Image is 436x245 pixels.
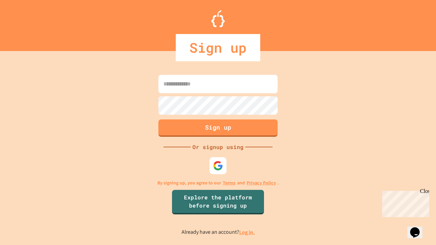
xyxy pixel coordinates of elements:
[239,229,255,236] a: Log in.
[3,3,47,43] div: Chat with us now!Close
[247,179,276,186] a: Privacy Policy
[191,143,245,151] div: Or signup using
[223,179,235,186] a: Terms
[158,119,278,137] button: Sign up
[211,10,225,27] img: Logo.svg
[213,161,223,171] img: google-icon.svg
[172,190,264,214] a: Explore the platform before signing up
[176,34,260,61] div: Sign up
[182,228,255,236] p: Already have an account?
[407,218,429,238] iframe: chat widget
[157,179,279,186] p: By signing up, you agree to our and .
[379,188,429,217] iframe: chat widget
